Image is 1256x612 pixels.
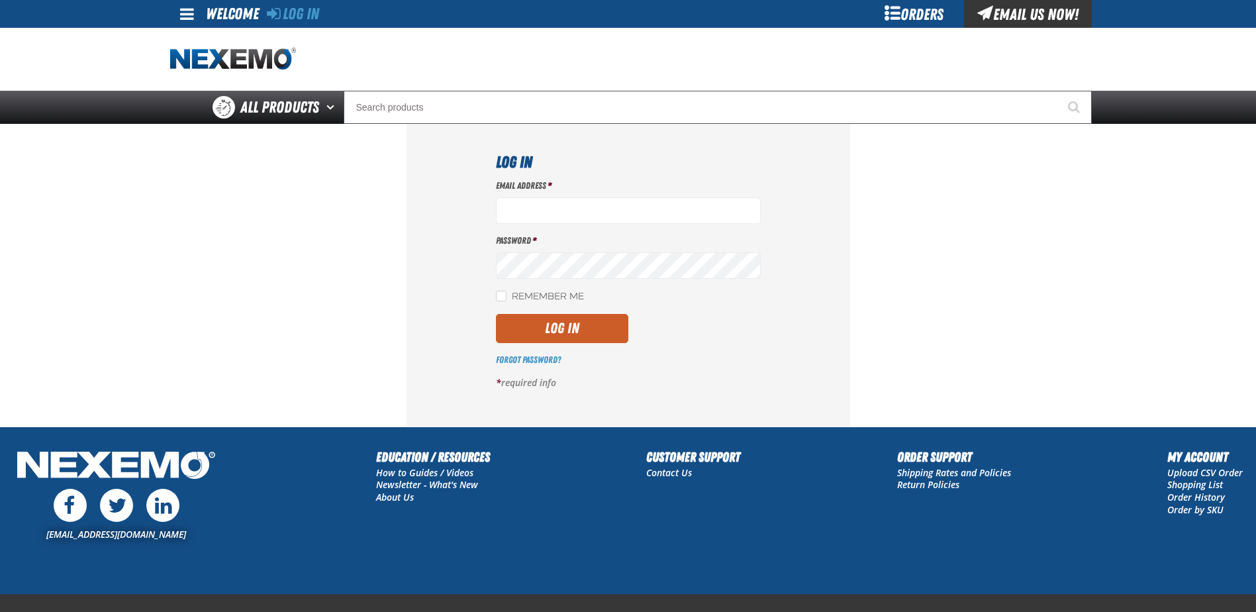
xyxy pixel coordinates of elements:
[240,95,319,119] span: All Products
[376,491,414,503] a: About Us
[1059,91,1092,124] button: Start Searching
[170,48,296,71] img: Nexemo logo
[267,5,319,23] a: Log In
[897,478,959,491] a: Return Policies
[376,478,478,491] a: Newsletter - What's New
[322,91,344,124] button: Open All Products pages
[646,447,740,467] h2: Customer Support
[376,447,490,467] h2: Education / Resources
[496,377,761,389] p: required info
[496,179,761,192] label: Email Address
[1167,478,1223,491] a: Shopping List
[170,48,296,71] a: Home
[646,466,692,479] a: Contact Us
[496,291,584,303] label: Remember Me
[1167,491,1225,503] a: Order History
[897,447,1011,467] h2: Order Support
[496,314,628,343] button: Log In
[13,447,219,486] img: Nexemo Logo
[46,528,186,540] a: [EMAIL_ADDRESS][DOMAIN_NAME]
[1167,466,1243,479] a: Upload CSV Order
[344,91,1092,124] input: Search
[1167,503,1224,516] a: Order by SKU
[496,291,507,301] input: Remember Me
[496,234,761,247] label: Password
[496,354,561,365] a: Forgot Password?
[1167,447,1243,467] h2: My Account
[496,150,761,174] h1: Log In
[376,466,473,479] a: How to Guides / Videos
[897,466,1011,479] a: Shipping Rates and Policies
